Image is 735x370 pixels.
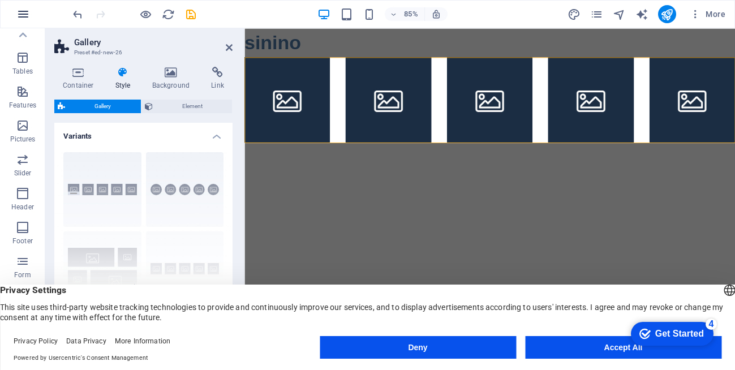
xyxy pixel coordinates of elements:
i: Design (Ctrl+Alt+Y) [568,8,581,21]
i: Publicera [660,8,673,21]
font: More [706,10,725,19]
i: AI Writer [635,8,648,21]
font: Variants [63,132,92,140]
button: pages [590,7,604,21]
button: design [568,7,581,21]
button: publish [658,5,676,23]
font: Container [63,81,93,89]
i: Sidor (Ctrl+Alt+S) [590,8,603,21]
font: Background [152,81,190,89]
iframe: To enrich screen reader interactions, please activate Accessibility in Grammarly extension settings [625,316,718,350]
font: Gallery [94,103,111,109]
font: Style [115,81,131,89]
button: More [685,5,730,23]
font: Tables [12,67,33,75]
font: Pictures [10,135,36,143]
button: Element [141,100,233,113]
font: Slider [14,169,32,177]
button: Gallery [54,100,141,113]
font: Element [182,103,203,109]
font: Form [14,271,31,279]
font: Gallery [74,37,101,48]
font: Preset #ed-new-26 [74,49,122,55]
font: Footer [12,237,33,245]
button: navigator [613,7,626,21]
font: Features [9,101,36,109]
i: Navigatör [613,8,626,21]
iframe: To enrich screen reader interactions, please activate Accessibility in Grammarly extension settings [244,28,735,352]
button: text_generator [635,7,649,21]
font: Link [211,81,224,89]
font: Header [11,203,34,211]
